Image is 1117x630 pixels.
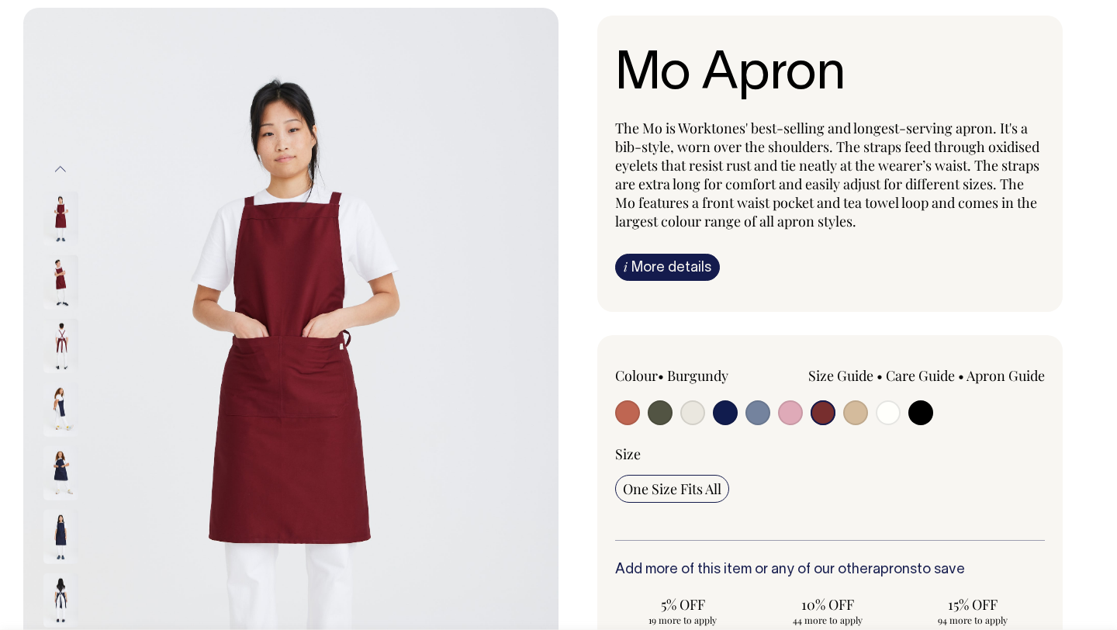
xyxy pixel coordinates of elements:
[43,445,78,500] img: dark-navy
[623,595,743,614] span: 5% OFF
[43,318,78,372] img: burgundy
[615,475,729,503] input: One Size Fits All
[623,614,743,626] span: 19 more to apply
[623,479,721,498] span: One Size Fits All
[873,563,917,576] a: aprons
[912,614,1032,626] span: 94 more to apply
[615,366,787,385] div: Colour
[615,445,1045,463] div: Size
[43,191,78,245] img: burgundy
[886,366,955,385] a: Care Guide
[43,254,78,309] img: burgundy
[808,366,873,385] a: Size Guide
[967,366,1045,385] a: Apron Guide
[877,366,883,385] span: •
[43,382,78,436] img: dark-navy
[615,562,1045,578] h6: Add more of this item or any of our other to save
[768,614,888,626] span: 44 more to apply
[958,366,964,385] span: •
[768,595,888,614] span: 10% OFF
[624,258,628,275] span: i
[615,47,1045,105] h1: Mo Apron
[615,254,720,281] a: iMore details
[49,152,72,187] button: Previous
[667,366,728,385] label: Burgundy
[43,509,78,563] img: dark-navy
[912,595,1032,614] span: 15% OFF
[658,366,664,385] span: •
[615,119,1039,230] span: The Mo is Worktones' best-selling and longest-serving apron. It's a bib-style, worn over the shou...
[43,573,78,627] img: dark-navy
